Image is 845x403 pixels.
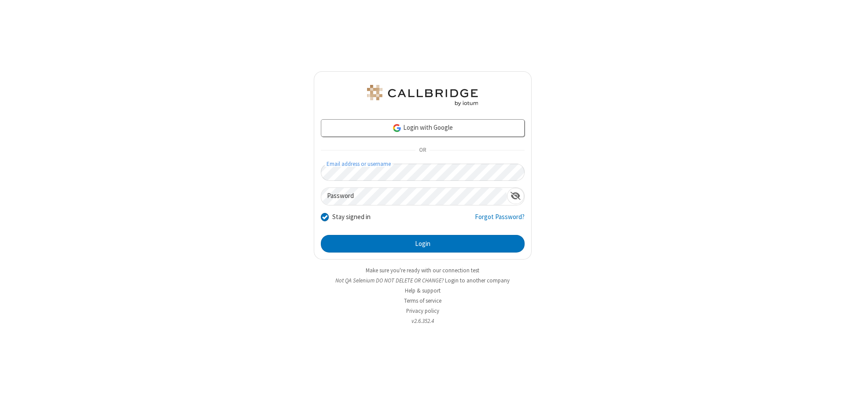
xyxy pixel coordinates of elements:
a: Terms of service [404,297,441,304]
input: Password [321,188,507,205]
button: Login to another company [445,276,510,285]
a: Login with Google [321,119,525,137]
input: Email address or username [321,164,525,181]
a: Forgot Password? [475,212,525,229]
label: Stay signed in [332,212,371,222]
img: QA Selenium DO NOT DELETE OR CHANGE [365,85,480,106]
a: Help & support [405,287,441,294]
li: v2.6.352.4 [314,317,532,325]
button: Login [321,235,525,253]
span: OR [415,144,430,157]
img: google-icon.png [392,123,402,133]
li: Not QA Selenium DO NOT DELETE OR CHANGE? [314,276,532,285]
a: Privacy policy [406,307,439,315]
div: Show password [507,188,524,204]
a: Make sure you're ready with our connection test [366,267,479,274]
